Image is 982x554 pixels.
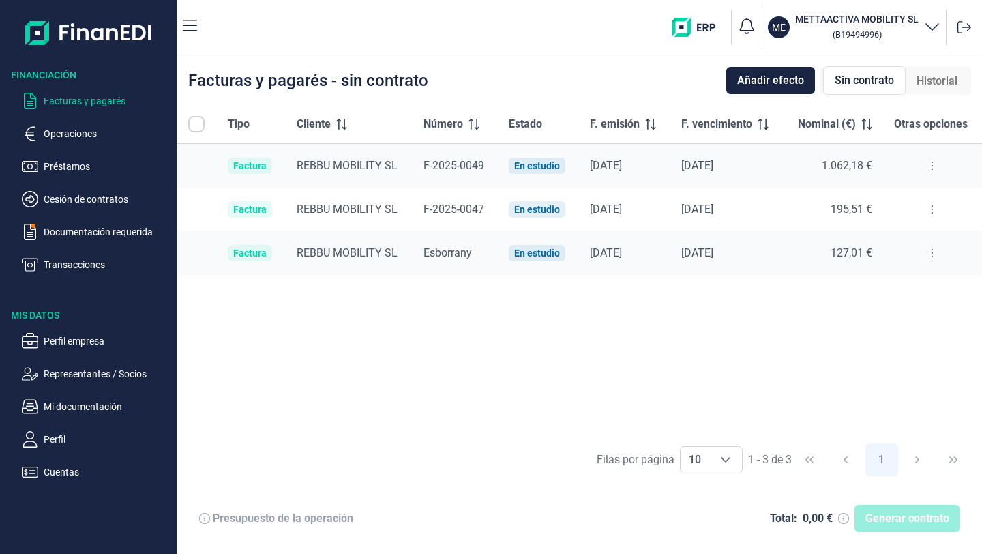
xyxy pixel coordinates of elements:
[865,443,898,476] button: Page 1
[917,73,957,89] span: Historial
[672,18,726,37] img: erp
[737,72,804,89] span: Añadir efecto
[590,246,659,260] div: [DATE]
[423,246,472,259] span: Esborrany
[44,431,172,448] p: Perfil
[22,93,172,109] button: Facturas y pagarés
[768,12,940,42] button: MEMETTAACTIVA MOBILITY SL (B19494996)
[937,443,970,476] button: Last Page
[772,20,786,34] p: ME
[681,116,752,132] span: F. vencimiento
[44,158,172,175] p: Préstamos
[514,160,560,171] div: En estudio
[44,398,172,415] p: Mi documentación
[894,116,968,132] span: Otras opciones
[233,160,267,171] div: Factura
[188,72,428,89] div: Facturas y pagarés - sin contrato
[831,246,872,259] span: 127,01 €
[22,366,172,382] button: Representantes / Socios
[22,158,172,175] button: Préstamos
[748,454,792,465] span: 1 - 3 de 3
[803,512,833,525] div: 0,00 €
[228,116,250,132] span: Tipo
[44,93,172,109] p: Facturas y pagarés
[514,204,560,215] div: En estudio
[823,66,906,95] div: Sin contrato
[297,203,398,216] span: REBBU MOBILITY SL
[233,248,267,259] div: Factura
[297,246,398,259] span: REBBU MOBILITY SL
[901,443,934,476] button: Next Page
[590,203,659,216] div: [DATE]
[188,116,205,132] div: All items unselected
[835,72,894,89] span: Sin contrato
[423,203,484,216] span: F-2025-0047
[297,159,398,172] span: REBBU MOBILITY SL
[44,257,172,273] p: Transacciones
[22,431,172,448] button: Perfil
[795,12,919,26] h3: METTAACTIVA MOBILITY SL
[590,116,640,132] span: F. emisión
[822,159,872,172] span: 1.062,18 €
[22,224,172,240] button: Documentación requerida
[22,191,172,207] button: Cesión de contratos
[906,68,968,95] div: Historial
[44,224,172,240] p: Documentación requerida
[213,512,353,525] div: Presupuesto de la operación
[44,366,172,382] p: Representantes / Socios
[423,116,463,132] span: Número
[681,203,773,216] div: [DATE]
[831,203,872,216] span: 195,51 €
[833,29,882,40] small: Copiar cif
[44,191,172,207] p: Cesión de contratos
[681,159,773,173] div: [DATE]
[44,333,172,349] p: Perfil empresa
[829,443,862,476] button: Previous Page
[423,159,484,172] span: F-2025-0049
[44,126,172,142] p: Operaciones
[22,333,172,349] button: Perfil empresa
[681,447,709,473] span: 10
[22,126,172,142] button: Operaciones
[22,257,172,273] button: Transacciones
[233,204,267,215] div: Factura
[297,116,331,132] span: Cliente
[514,248,560,259] div: En estudio
[597,452,674,468] div: Filas por página
[22,464,172,480] button: Cuentas
[798,116,856,132] span: Nominal (€)
[709,447,742,473] div: Choose
[509,116,542,132] span: Estado
[22,398,172,415] button: Mi documentación
[25,11,153,55] img: Logo de aplicación
[726,67,815,94] button: Añadir efecto
[770,512,797,525] div: Total:
[44,464,172,480] p: Cuentas
[793,443,826,476] button: First Page
[681,246,773,260] div: [DATE]
[590,159,659,173] div: [DATE]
